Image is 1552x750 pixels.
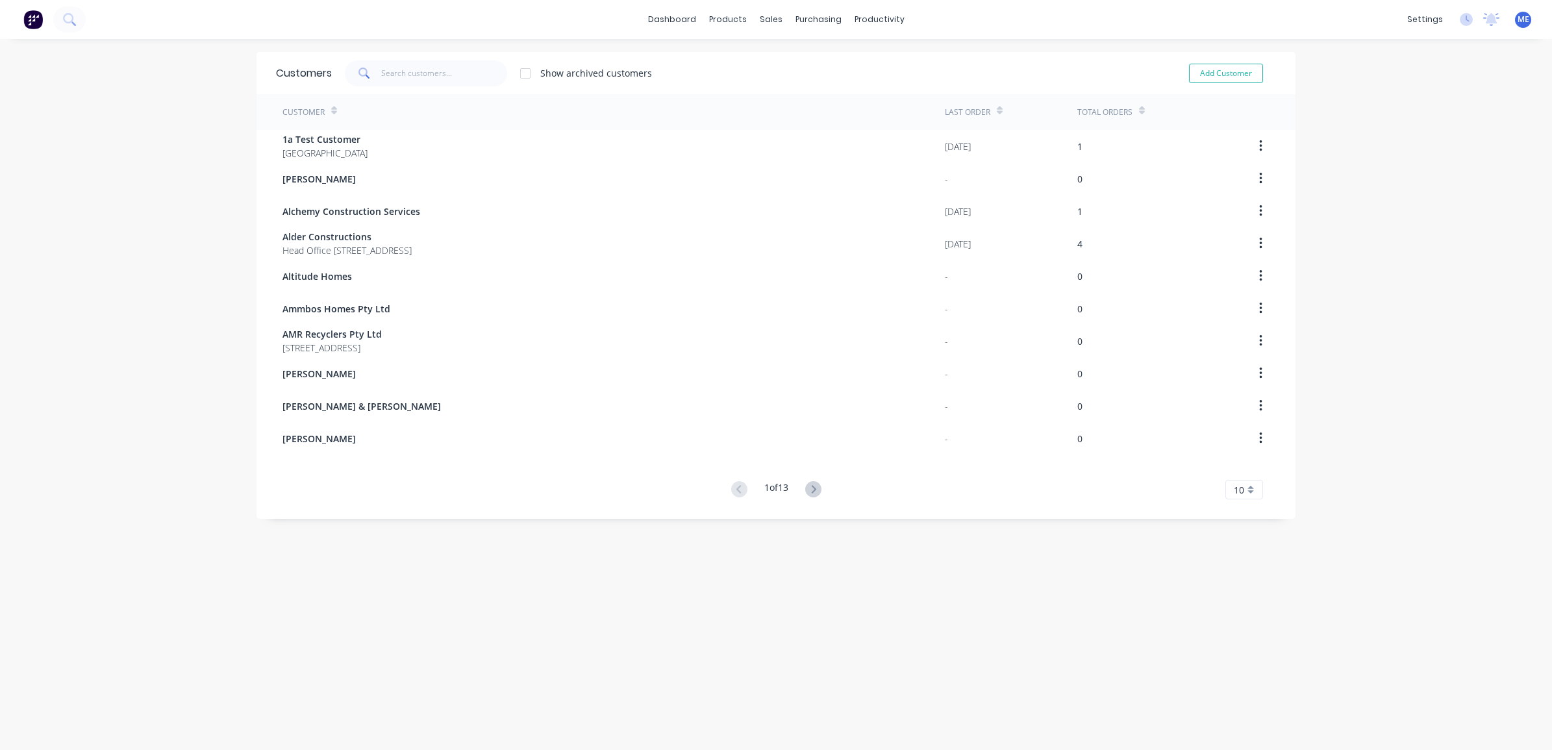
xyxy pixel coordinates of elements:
[540,66,652,80] div: Show archived customers
[764,481,788,499] div: 1 of 13
[381,60,508,86] input: Search customers...
[1077,205,1083,218] div: 1
[282,106,325,118] div: Customer
[753,10,789,29] div: sales
[23,10,43,29] img: Factory
[642,10,703,29] a: dashboard
[282,327,382,341] span: AMR Recyclers Pty Ltd
[945,302,948,316] div: -
[282,269,352,283] span: Altitude Homes
[282,302,390,316] span: Ammbos Homes Pty Ltd
[1077,140,1083,153] div: 1
[945,367,948,381] div: -
[1077,106,1133,118] div: Total Orders
[789,10,848,29] div: purchasing
[945,205,971,218] div: [DATE]
[945,399,948,413] div: -
[1077,269,1083,283] div: 0
[945,237,971,251] div: [DATE]
[1189,64,1263,83] button: Add Customer
[282,146,368,160] span: [GEOGRAPHIC_DATA]
[945,432,948,445] div: -
[282,399,441,413] span: [PERSON_NAME] & [PERSON_NAME]
[276,66,332,81] div: Customers
[945,140,971,153] div: [DATE]
[282,341,382,355] span: [STREET_ADDRESS]
[282,132,368,146] span: 1a Test Customer
[1077,367,1083,381] div: 0
[1077,334,1083,348] div: 0
[945,106,990,118] div: Last Order
[703,10,753,29] div: products
[282,230,412,244] span: Alder Constructions
[945,269,948,283] div: -
[848,10,911,29] div: productivity
[1077,432,1083,445] div: 0
[1518,14,1529,25] span: ME
[945,172,948,186] div: -
[282,367,356,381] span: [PERSON_NAME]
[282,205,420,218] span: Alchemy Construction Services
[282,172,356,186] span: [PERSON_NAME]
[945,334,948,348] div: -
[1401,10,1449,29] div: settings
[1077,302,1083,316] div: 0
[1077,237,1083,251] div: 4
[282,432,356,445] span: [PERSON_NAME]
[1234,483,1244,497] span: 10
[1077,172,1083,186] div: 0
[1077,399,1083,413] div: 0
[282,244,412,257] span: Head Office [STREET_ADDRESS]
